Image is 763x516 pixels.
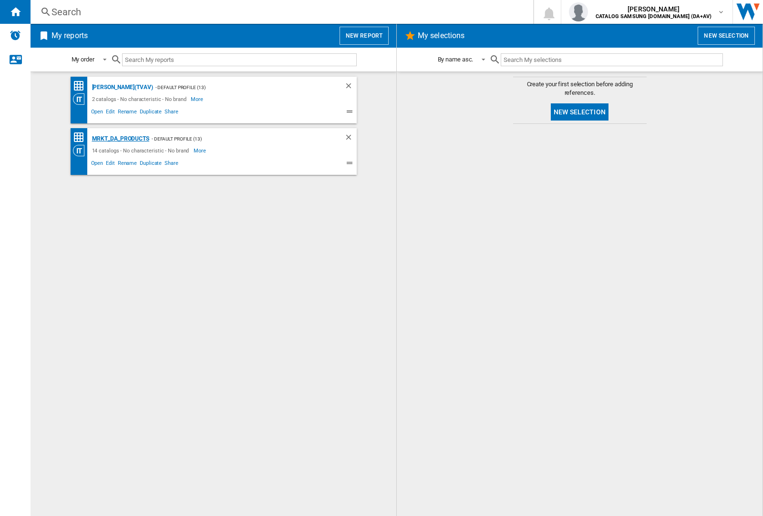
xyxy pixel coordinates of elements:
[344,133,357,145] div: Delete
[73,80,90,92] div: Price Matrix
[90,81,153,93] div: [PERSON_NAME](TVAV)
[73,132,90,143] div: Price Matrix
[90,159,105,170] span: Open
[551,103,608,121] button: New selection
[344,81,357,93] div: Delete
[90,133,149,145] div: MRKT_DA_PRODUCTS
[163,107,180,119] span: Share
[73,93,90,105] div: Category View
[138,107,163,119] span: Duplicate
[116,159,138,170] span: Rename
[513,80,647,97] span: Create your first selection before adding references.
[72,56,94,63] div: My order
[90,93,191,105] div: 2 catalogs - No characteristic - No brand
[501,53,722,66] input: Search My selections
[191,93,205,105] span: More
[138,159,163,170] span: Duplicate
[596,4,711,14] span: [PERSON_NAME]
[569,2,588,21] img: profile.jpg
[116,107,138,119] span: Rename
[50,27,90,45] h2: My reports
[153,81,325,93] div: - Default profile (13)
[90,145,194,156] div: 14 catalogs - No characteristic - No brand
[149,133,325,145] div: - Default profile (13)
[416,27,466,45] h2: My selections
[122,53,357,66] input: Search My reports
[194,145,207,156] span: More
[104,107,116,119] span: Edit
[698,27,755,45] button: New selection
[596,13,711,20] b: CATALOG SAMSUNG [DOMAIN_NAME] (DA+AV)
[104,159,116,170] span: Edit
[10,30,21,41] img: alerts-logo.svg
[73,145,90,156] div: Category View
[340,27,389,45] button: New report
[52,5,508,19] div: Search
[438,56,474,63] div: By name asc.
[90,107,105,119] span: Open
[163,159,180,170] span: Share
